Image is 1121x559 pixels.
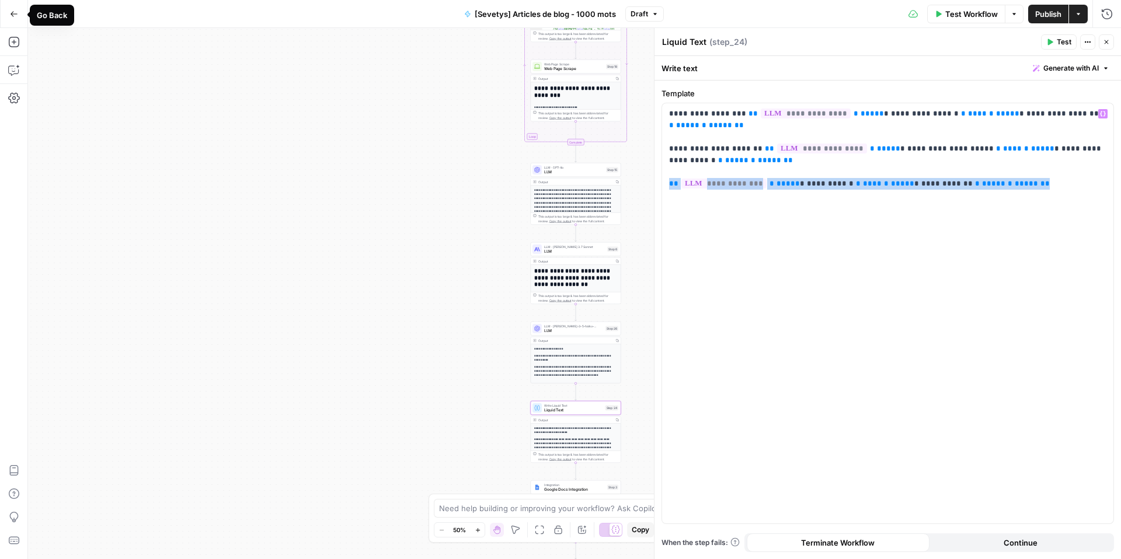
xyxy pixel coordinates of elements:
[1028,61,1114,76] button: Generate with AI
[544,62,604,67] span: Web Page Scrape
[549,219,572,223] span: Copy the output
[544,487,605,492] span: Google Docs Integration
[37,9,67,21] div: Go Back
[538,180,612,184] div: Output
[568,139,584,145] div: Complete
[607,485,618,490] div: Step 3
[544,66,604,72] span: Web Page Scrape
[457,5,623,23] button: [Sevetys] Articles de blog - 1000 mots
[575,225,577,242] g: Edge from step_15 to step_6
[549,457,572,461] span: Copy the output
[632,525,649,535] span: Copy
[549,116,572,120] span: Copy the output
[475,8,616,20] span: [Sevetys] Articles de blog - 1000 mots
[655,56,1121,80] div: Write text
[575,383,577,400] g: Edge from step_26 to step_24
[534,484,540,490] img: Instagram%20post%20-%201%201.png
[1041,34,1077,50] button: Test
[709,36,747,48] span: ( step_24 )
[631,9,648,19] span: Draft
[575,463,577,480] g: Edge from step_24 to step_3
[945,8,998,20] span: Test Workflow
[1035,8,1061,20] span: Publish
[544,483,605,487] span: Integration
[538,32,618,41] div: This output is too large & has been abbreviated for review. to view the full content.
[549,299,572,302] span: Copy the output
[625,6,664,22] button: Draft
[1043,63,1099,74] span: Generate with AI
[544,403,603,408] span: Write Liquid Text
[544,249,605,254] span: LLM
[606,64,618,69] div: Step 18
[538,259,612,264] div: Output
[575,42,577,59] g: Edge from step_16 to step_18
[538,111,618,120] div: This output is too large & has been abbreviated for review. to view the full content.
[538,214,618,223] div: This output is too large & has been abbreviated for review. to view the full content.
[662,88,1114,99] label: Template
[1028,5,1068,23] button: Publish
[627,522,654,537] button: Copy
[927,5,1005,23] button: Test Workflow
[606,167,618,173] div: Step 15
[575,145,577,162] g: Edge from step_16-iteration-end to step_15
[544,244,605,249] span: LLM · [PERSON_NAME] 3.7 Sonnet
[538,294,618,303] div: This output is too large & has been abbreviated for review. to view the full content.
[605,326,618,331] div: Step 26
[538,452,618,462] div: This output is too large & has been abbreviated for review. to view the full content.
[453,525,466,534] span: 50%
[607,247,618,252] div: Step 6
[544,328,603,334] span: LLM
[1004,537,1038,548] span: Continue
[531,480,621,542] div: IntegrationGoogle Docs IntegrationStep 3Output{ "file_url":"[URL][DOMAIN_NAME] /d/1xfDbMwhnYyQ2km...
[801,537,875,548] span: Terminate Workflow
[549,37,572,40] span: Copy the output
[605,406,619,411] div: Step 24
[531,139,621,145] div: Complete
[544,169,604,175] span: LLM
[575,304,577,321] g: Edge from step_6 to step_26
[544,165,604,170] span: LLM · GPT-4o
[575,542,577,559] g: Edge from step_3 to end
[538,418,612,422] div: Output
[544,324,603,329] span: LLM · [PERSON_NAME]-3-5-haiku-20241022
[538,76,612,81] div: Output
[538,338,612,343] div: Output
[662,537,740,548] a: When the step fails:
[929,533,1112,552] button: Continue
[662,36,706,48] textarea: Liquid Text
[1057,37,1071,47] span: Test
[544,407,603,413] span: Liquid Text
